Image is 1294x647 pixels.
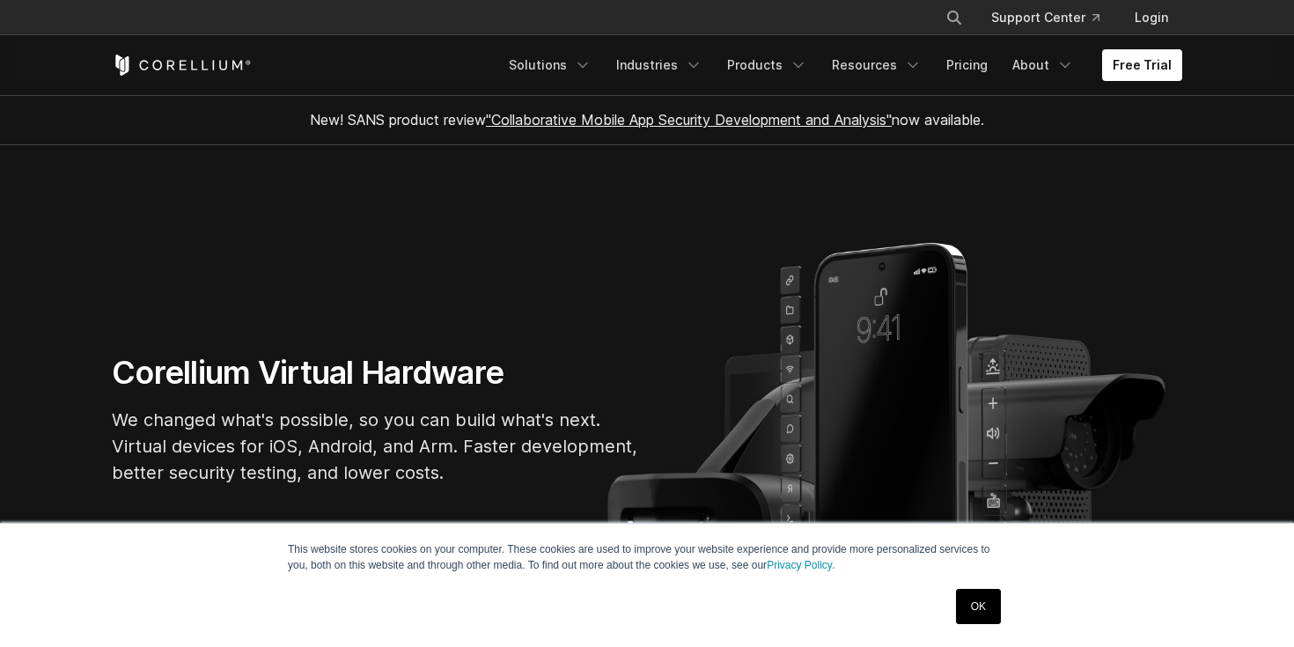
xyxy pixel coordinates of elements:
[717,49,818,81] a: Products
[1102,49,1182,81] a: Free Trial
[956,589,1001,624] a: OK
[938,2,970,33] button: Search
[767,559,834,571] a: Privacy Policy.
[1121,2,1182,33] a: Login
[936,49,998,81] a: Pricing
[498,49,1182,81] div: Navigation Menu
[606,49,713,81] a: Industries
[288,541,1006,573] p: This website stores cookies on your computer. These cookies are used to improve your website expe...
[498,49,602,81] a: Solutions
[821,49,932,81] a: Resources
[924,2,1182,33] div: Navigation Menu
[112,55,252,76] a: Corellium Home
[1002,49,1084,81] a: About
[977,2,1114,33] a: Support Center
